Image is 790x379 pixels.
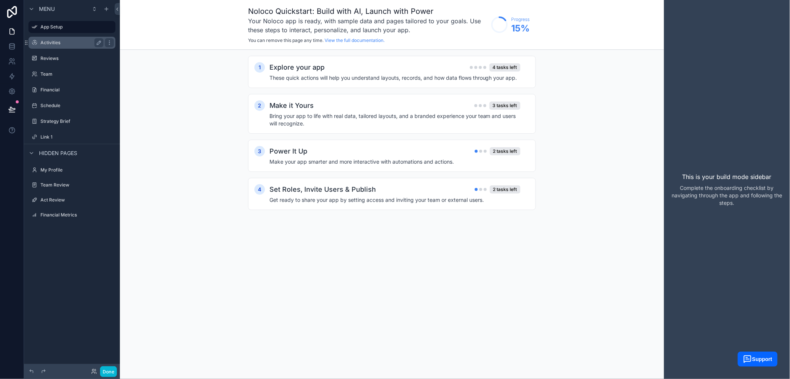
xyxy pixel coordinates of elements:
a: Act Review [28,194,115,206]
label: Financial [40,87,114,93]
img: widget_launcher_white.svg [743,355,752,364]
a: Schedule [28,100,115,112]
span: Hidden pages [39,149,77,157]
label: Strategy Brief [40,118,114,124]
label: Team [40,71,114,77]
label: Financial Metrics [40,212,114,218]
a: App Setup [28,21,115,33]
span: 15 % [512,22,530,34]
span: Support [752,356,772,362]
a: Team Review [28,179,115,191]
label: Team Review [40,182,114,188]
span: Progress [512,16,530,22]
label: Schedule [40,103,114,109]
button: Done [100,366,117,377]
a: Financial Metrics [28,209,115,221]
a: Strategy Brief [28,115,115,127]
a: Team [28,68,115,80]
span: Menu [39,5,55,13]
p: This is your build mode sidebar [682,172,772,181]
p: Complete the onboarding checklist by navigating through the app and following the steps. [670,184,784,207]
a: My Profile [28,164,115,176]
a: Reviews [28,52,115,64]
span: You can remove this page any time. [248,37,323,43]
h1: Noloco Quickstart: Build with AI, Launch with Power [248,6,488,16]
a: Financial [28,84,115,96]
label: Act Review [40,197,114,203]
h3: Your Noloco app is ready, with sample data and pages tailored to your goals. Use these steps to i... [248,16,488,34]
label: App Setup [40,24,111,30]
a: View the full documentation. [325,37,385,43]
label: Activities [40,40,100,46]
label: Reviews [40,55,114,61]
label: My Profile [40,167,114,173]
label: Link 1 [40,134,114,140]
a: Activities [28,37,115,49]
